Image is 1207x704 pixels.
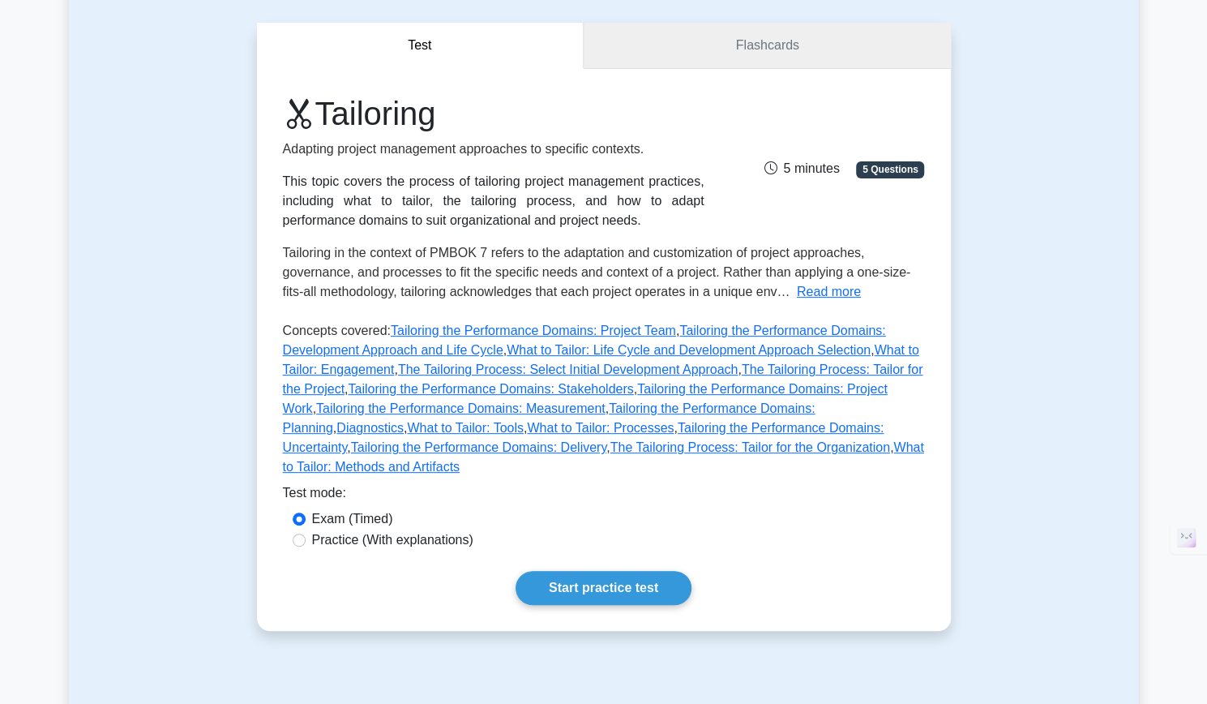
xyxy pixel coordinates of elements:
span: Tailoring in the context of PMBOK 7 refers to the adaptation and customization of project approac... [283,246,911,298]
span: 5 minutes [764,161,839,175]
a: The Tailoring Process: Tailor for the Organization [610,440,890,454]
p: Concepts covered: , , , , , , , , , , , , , , , , [283,321,925,483]
a: Tailoring the Performance Domains: Measurement [316,401,606,415]
span: 5 Questions [856,161,924,178]
a: Flashcards [584,23,950,69]
a: The Tailoring Process: Tailor for the Project [283,363,923,396]
a: What to Tailor: Life Cycle and Development Approach Selection [507,343,871,357]
a: Start practice test [516,571,691,605]
p: Adapting project management approaches to specific contexts. [283,140,704,159]
div: Test mode: [283,483,925,509]
a: What to Tailor: Processes [527,421,674,435]
a: The Tailoring Process: Select Initial Development Approach [398,363,738,376]
a: What to Tailor: Tools [407,421,523,435]
div: This topic covers the process of tailoring project management practices, including what to tailor... [283,172,704,230]
a: Tailoring the Performance Domains: Project Team [391,324,676,337]
label: Practice (With explanations) [312,530,473,550]
a: Diagnostics [336,421,404,435]
a: Tailoring the Performance Domains: Delivery [351,440,606,454]
h1: Tailoring [283,94,704,133]
label: Exam (Timed) [312,509,393,529]
button: Read more [797,282,861,302]
button: Test [257,23,584,69]
a: Tailoring the Performance Domains: Stakeholders [348,382,633,396]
